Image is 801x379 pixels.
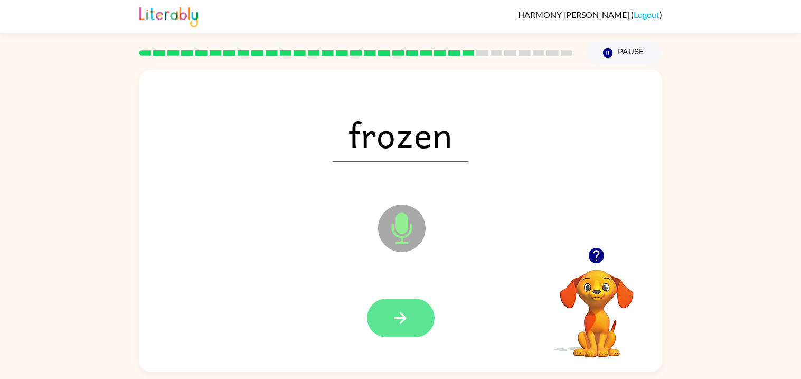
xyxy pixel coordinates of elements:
[518,10,631,20] span: HARMONY [PERSON_NAME]
[518,10,662,20] div: ( )
[333,107,468,162] span: frozen
[544,253,649,359] video: Your browser must support playing .mp4 files to use Literably. Please try using another browser.
[586,41,662,65] button: Pause
[634,10,659,20] a: Logout
[139,4,198,27] img: Literably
